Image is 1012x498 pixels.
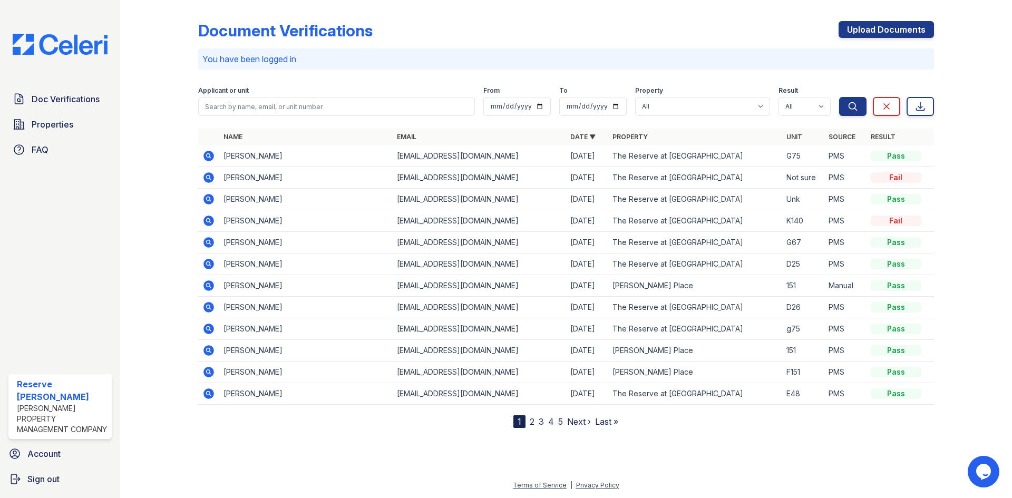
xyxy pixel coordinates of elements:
[566,189,608,210] td: [DATE]
[219,253,393,275] td: [PERSON_NAME]
[198,86,249,95] label: Applicant or unit
[219,232,393,253] td: [PERSON_NAME]
[17,403,108,435] div: [PERSON_NAME] Property Management Company
[32,93,100,105] span: Doc Verifications
[393,145,566,167] td: [EMAIL_ADDRESS][DOMAIN_NAME]
[824,189,867,210] td: PMS
[393,210,566,232] td: [EMAIL_ADDRESS][DOMAIN_NAME]
[871,367,921,377] div: Pass
[567,416,591,427] a: Next ›
[608,189,782,210] td: The Reserve at [GEOGRAPHIC_DATA]
[393,189,566,210] td: [EMAIL_ADDRESS][DOMAIN_NAME]
[219,145,393,167] td: [PERSON_NAME]
[871,280,921,291] div: Pass
[782,167,824,189] td: Not sure
[871,237,921,248] div: Pass
[824,383,867,405] td: PMS
[608,362,782,383] td: [PERSON_NAME] Place
[635,86,663,95] label: Property
[393,318,566,340] td: [EMAIL_ADDRESS][DOMAIN_NAME]
[595,416,618,427] a: Last »
[871,216,921,226] div: Fail
[219,318,393,340] td: [PERSON_NAME]
[223,133,242,141] a: Name
[608,210,782,232] td: The Reserve at [GEOGRAPHIC_DATA]
[782,275,824,297] td: 151
[782,189,824,210] td: Unk
[8,114,112,135] a: Properties
[782,362,824,383] td: F151
[397,133,416,141] a: Email
[559,86,568,95] label: To
[393,167,566,189] td: [EMAIL_ADDRESS][DOMAIN_NAME]
[548,416,554,427] a: 4
[871,172,921,183] div: Fail
[871,194,921,204] div: Pass
[608,275,782,297] td: [PERSON_NAME] Place
[558,416,563,427] a: 5
[576,481,619,489] a: Privacy Policy
[513,415,526,428] div: 1
[566,383,608,405] td: [DATE]
[608,297,782,318] td: The Reserve at [GEOGRAPHIC_DATA]
[612,133,648,141] a: Property
[219,340,393,362] td: [PERSON_NAME]
[824,167,867,189] td: PMS
[871,388,921,399] div: Pass
[513,481,567,489] a: Terms of Service
[839,21,934,38] a: Upload Documents
[198,21,373,40] div: Document Verifications
[219,167,393,189] td: [PERSON_NAME]
[782,318,824,340] td: g75
[219,362,393,383] td: [PERSON_NAME]
[32,118,73,131] span: Properties
[566,362,608,383] td: [DATE]
[393,275,566,297] td: [EMAIL_ADDRESS][DOMAIN_NAME]
[608,232,782,253] td: The Reserve at [GEOGRAPHIC_DATA]
[786,133,802,141] a: Unit
[566,167,608,189] td: [DATE]
[219,275,393,297] td: [PERSON_NAME]
[608,383,782,405] td: The Reserve at [GEOGRAPHIC_DATA]
[782,253,824,275] td: D25
[871,302,921,313] div: Pass
[393,297,566,318] td: [EMAIL_ADDRESS][DOMAIN_NAME]
[782,145,824,167] td: G75
[782,383,824,405] td: E48
[782,340,824,362] td: 151
[824,362,867,383] td: PMS
[968,456,1001,487] iframe: chat widget
[32,143,48,156] span: FAQ
[566,318,608,340] td: [DATE]
[393,253,566,275] td: [EMAIL_ADDRESS][DOMAIN_NAME]
[829,133,855,141] a: Source
[393,362,566,383] td: [EMAIL_ADDRESS][DOMAIN_NAME]
[219,210,393,232] td: [PERSON_NAME]
[824,253,867,275] td: PMS
[824,318,867,340] td: PMS
[566,253,608,275] td: [DATE]
[27,473,60,485] span: Sign out
[608,145,782,167] td: The Reserve at [GEOGRAPHIC_DATA]
[782,232,824,253] td: G67
[393,232,566,253] td: [EMAIL_ADDRESS][DOMAIN_NAME]
[539,416,544,427] a: 3
[8,89,112,110] a: Doc Verifications
[198,97,475,116] input: Search by name, email, or unit number
[824,232,867,253] td: PMS
[871,324,921,334] div: Pass
[483,86,500,95] label: From
[27,447,61,460] span: Account
[566,232,608,253] td: [DATE]
[566,210,608,232] td: [DATE]
[566,340,608,362] td: [DATE]
[8,139,112,160] a: FAQ
[566,275,608,297] td: [DATE]
[871,133,896,141] a: Result
[779,86,798,95] label: Result
[566,297,608,318] td: [DATE]
[782,210,824,232] td: K140
[566,145,608,167] td: [DATE]
[393,383,566,405] td: [EMAIL_ADDRESS][DOMAIN_NAME]
[824,340,867,362] td: PMS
